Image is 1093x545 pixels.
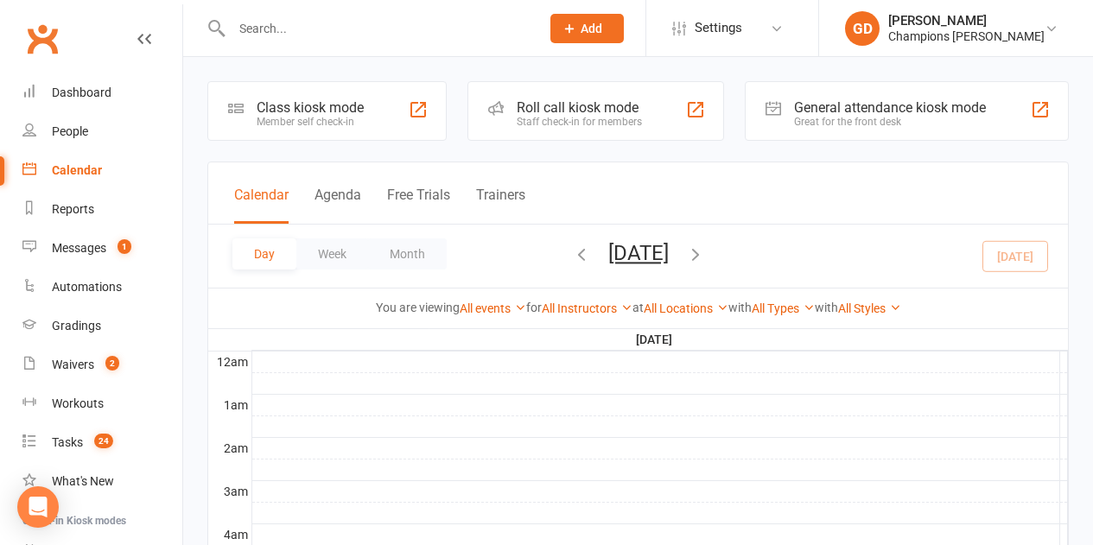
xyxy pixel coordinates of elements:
a: People [22,112,182,151]
a: Tasks 24 [22,423,182,462]
div: Dashboard [52,86,111,99]
div: General attendance kiosk mode [794,99,986,116]
span: 24 [94,434,113,448]
div: Messages [52,241,106,255]
a: Dashboard [22,73,182,112]
button: Calendar [234,187,289,224]
div: Roll call kiosk mode [517,99,642,116]
div: Open Intercom Messenger [17,486,59,528]
a: Automations [22,268,182,307]
a: Reports [22,190,182,229]
a: All Styles [838,301,901,315]
div: Champions [PERSON_NAME] [888,29,1045,44]
a: Calendar [22,151,182,190]
input: Search... [226,16,528,41]
div: Calendar [52,163,102,177]
div: People [52,124,88,138]
a: Messages 1 [22,229,182,268]
a: All Instructors [542,301,632,315]
strong: at [632,301,644,314]
th: [DATE] [251,329,1060,351]
button: [DATE] [608,241,669,265]
div: Automations [52,280,122,294]
th: 2am [208,437,251,459]
strong: for [526,301,542,314]
a: Gradings [22,307,182,345]
button: Free Trials [387,187,450,224]
strong: with [728,301,752,314]
th: 3am [208,480,251,502]
span: Settings [695,9,742,48]
div: Workouts [52,396,104,410]
strong: You are viewing [376,301,460,314]
a: Waivers 2 [22,345,182,384]
a: All Locations [644,301,728,315]
div: Gradings [52,319,101,333]
div: Great for the front desk [794,116,986,128]
button: Week [296,238,368,269]
span: 2 [105,356,119,371]
th: 12am [208,351,251,372]
button: Day [232,238,296,269]
div: GD [845,11,880,46]
div: Staff check-in for members [517,116,642,128]
a: Workouts [22,384,182,423]
th: 4am [208,523,251,545]
div: Class kiosk mode [257,99,364,116]
span: 1 [118,239,131,254]
div: Member self check-in [257,116,364,128]
div: Reports [52,202,94,216]
span: Add [581,22,602,35]
button: Trainers [476,187,525,224]
a: Clubworx [21,17,64,60]
div: What's New [52,474,114,488]
button: Agenda [315,187,361,224]
div: Tasks [52,435,83,449]
th: 1am [208,394,251,415]
a: What's New [22,462,182,501]
strong: with [815,301,838,314]
button: Month [368,238,447,269]
div: Waivers [52,358,94,371]
button: Add [550,14,624,43]
a: All events [460,301,526,315]
a: All Types [752,301,815,315]
div: [PERSON_NAME] [888,13,1045,29]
